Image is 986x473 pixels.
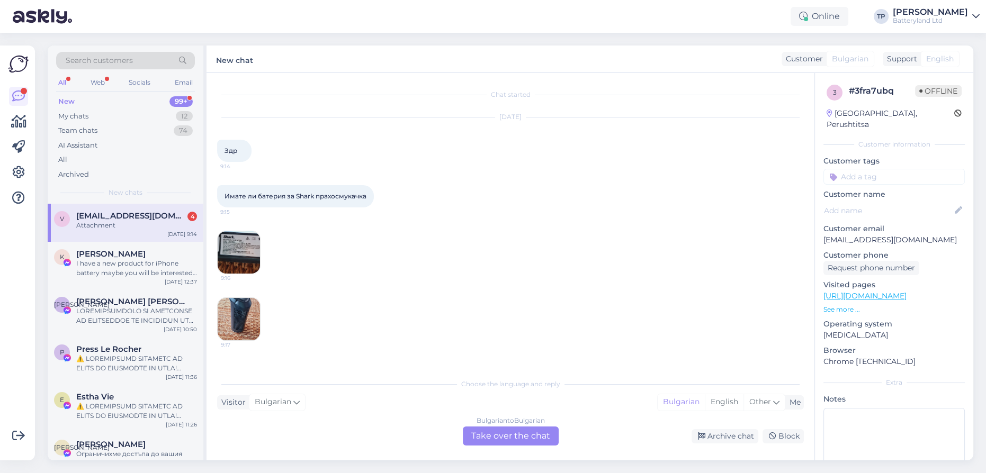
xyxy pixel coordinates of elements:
[58,111,88,122] div: My chats
[169,96,193,107] div: 99+
[76,297,186,306] span: Л. Ирина
[58,96,75,107] div: New
[824,205,953,216] input: Add name
[823,189,965,200] p: Customer name
[791,7,848,26] div: Online
[54,443,110,451] span: [PERSON_NAME]
[477,416,545,425] div: Bulgarian to Bulgarian
[76,306,197,325] div: LOREMIPSUMDOLO SI AMETCONSE AD ELITSEDDOE TE INCIDIDUN UT LABOREET Dolorem Aliquaenima, mi veniam...
[658,394,705,410] div: Bulgarian
[66,55,133,66] span: Search customers
[217,112,804,122] div: [DATE]
[220,162,260,170] span: 9:14
[221,341,261,349] span: 9:17
[463,426,559,445] div: Take over the chat
[823,378,965,387] div: Extra
[782,53,823,65] div: Customer
[60,348,65,356] span: P
[217,379,804,389] div: Choose the language and reply
[823,345,965,356] p: Browser
[220,208,260,216] span: 9:15
[109,188,142,197] span: New chats
[173,76,195,89] div: Email
[225,147,237,154] span: Здр
[58,140,97,151] div: AI Assistant
[216,52,253,66] label: New chat
[823,261,919,275] div: Request phone number
[823,279,965,290] p: Visited pages
[823,250,965,261] p: Customer phone
[176,111,193,122] div: 12
[127,76,153,89] div: Socials
[823,319,965,330] p: Operating system
[166,421,197,429] div: [DATE] 11:26
[8,54,29,74] img: Askly Logo
[749,397,771,406] span: Other
[76,344,141,354] span: Press Le Rocher
[763,429,804,443] div: Block
[823,394,965,405] p: Notes
[833,88,837,96] span: 3
[58,154,67,165] div: All
[165,278,197,286] div: [DATE] 12:37
[915,85,962,97] span: Offline
[874,9,889,24] div: TP
[76,354,197,373] div: ⚠️ LOREMIPSUMD SITAMETC AD ELITS DO EIUSMODTE IN UTLA! Etdolor magnaaliq enimadminim veniamq nost...
[76,221,197,230] div: Attachment
[174,125,193,136] div: 74
[823,169,965,185] input: Add a tag
[76,259,197,278] div: I have a new product for iPhone battery maybe you will be interested😁
[823,140,965,149] div: Customer information
[217,397,246,408] div: Visitor
[893,8,968,16] div: [PERSON_NAME]
[76,449,197,468] div: Ограничихме достъпа до вашия Facebook акаунт! - Непотвърждаването може да доведе до постоянно бло...
[187,212,197,221] div: 4
[218,231,260,274] img: Attachment
[54,301,110,308] span: [PERSON_NAME]
[166,373,197,381] div: [DATE] 11:36
[60,215,64,223] span: v
[823,223,965,234] p: Customer email
[167,230,197,238] div: [DATE] 9:14
[823,305,965,314] p: See more ...
[823,234,965,245] p: [EMAIL_ADDRESS][DOMAIN_NAME]
[218,298,260,340] img: Attachment
[849,85,915,97] div: # 3fra7ubq
[60,396,64,404] span: E
[217,90,804,99] div: Chat started
[255,396,291,408] span: Bulgarian
[893,16,968,25] div: Batteryland Ltd
[164,325,197,333] div: [DATE] 10:50
[827,108,954,130] div: [GEOGRAPHIC_DATA], Perushtitsa
[76,249,146,259] span: Kelvin Xu
[883,53,917,65] div: Support
[58,125,97,136] div: Team chats
[823,156,965,167] p: Customer tags
[785,397,801,408] div: Me
[76,402,197,421] div: ⚠️ LOREMIPSUMD SITAMETC AD ELITS DO EIUSMODTE IN UTLA! Etdolor magnaaliq enimadminim veniamq nost...
[893,8,980,25] a: [PERSON_NAME]Batteryland Ltd
[705,394,743,410] div: English
[225,192,366,200] span: Имате ли батерия за Shark прахосмукачка
[58,169,89,180] div: Archived
[692,429,758,443] div: Archive chat
[56,76,68,89] div: All
[76,211,186,221] span: vanesahristeva7@gmail.com
[926,53,954,65] span: English
[60,253,65,261] span: K
[823,330,965,341] p: [MEDICAL_DATA]
[221,274,261,282] span: 9:16
[76,440,146,449] span: Антония Балабанова
[823,291,907,301] a: [URL][DOMAIN_NAME]
[76,392,114,402] span: Estha Vie
[823,356,965,367] p: Chrome [TECHNICAL_ID]
[832,53,868,65] span: Bulgarian
[88,76,107,89] div: Web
